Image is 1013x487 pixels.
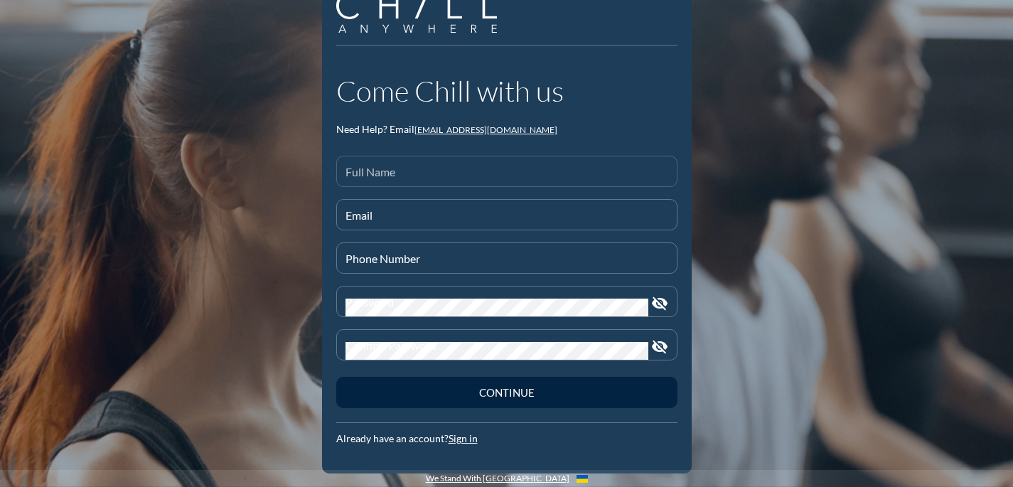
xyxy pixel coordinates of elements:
a: Sign in [449,432,478,444]
button: Continue [336,377,677,408]
input: Phone Number [345,255,668,273]
div: Continue [361,386,653,399]
i: visibility_off [651,295,668,312]
a: [EMAIL_ADDRESS][DOMAIN_NAME] [414,124,557,135]
span: Need Help? Email [336,123,414,135]
input: Email [345,212,668,230]
h1: Come Chill with us [336,74,677,108]
input: Full Name [345,168,668,186]
img: Flag_of_Ukraine.1aeecd60.svg [577,475,588,483]
div: Already have an account? [336,433,677,445]
input: Confirm Password [345,342,648,360]
input: Password [345,299,648,316]
i: visibility_off [651,338,668,355]
a: We Stand With [GEOGRAPHIC_DATA] [426,473,569,483]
